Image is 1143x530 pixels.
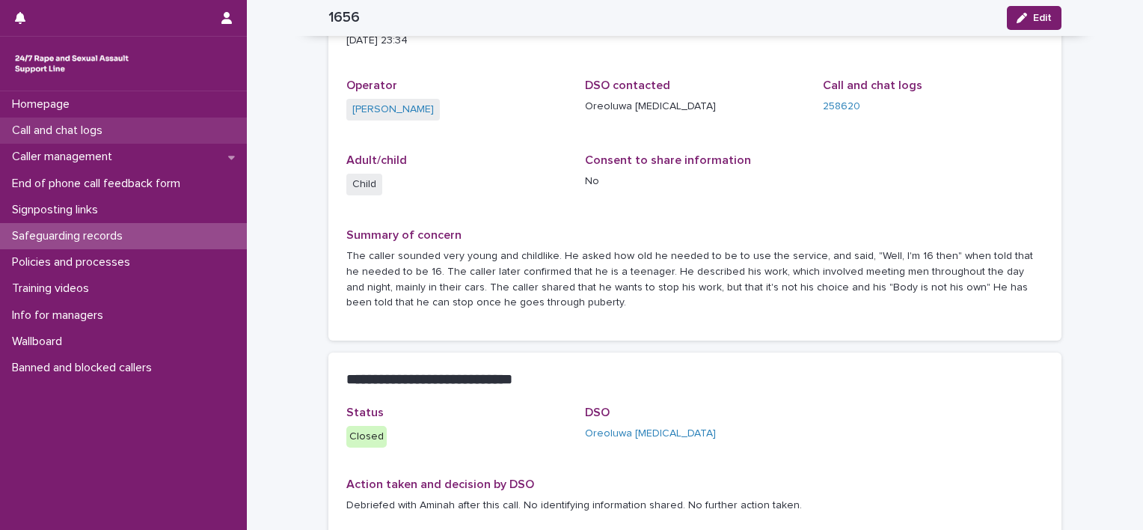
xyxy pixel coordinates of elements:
p: Call and chat logs [6,124,114,138]
p: Homepage [6,97,82,112]
p: End of phone call feedback form [6,177,192,191]
span: Status [346,406,384,418]
p: Safeguarding records [6,229,135,243]
p: Training videos [6,281,101,296]
div: Closed [346,426,387,448]
span: Consent to share information [585,154,751,166]
span: Action taken and decision by DSO [346,478,534,490]
span: DSO contacted [585,79,670,91]
p: Oreoluwa [MEDICAL_DATA] [585,99,806,115]
p: The caller sounded very young and childlike. He asked how old he needed to be to use the service,... [346,249,1044,311]
p: Caller management [6,150,124,164]
span: DSO [585,406,610,418]
p: Policies and processes [6,255,142,269]
span: Child [346,174,382,195]
p: Banned and blocked callers [6,361,164,375]
p: Info for managers [6,308,115,323]
span: Operator [346,79,397,91]
span: Adult/child [346,154,407,166]
span: Edit [1033,13,1052,23]
p: Wallboard [6,335,74,349]
h2: 1656 [328,9,360,26]
img: rhQMoQhaT3yELyF149Cw [12,49,132,79]
span: Call and chat logs [823,79,922,91]
p: No [585,174,806,189]
a: 258620 [823,99,860,115]
p: Signposting links [6,203,110,217]
span: Summary of concern [346,229,462,241]
a: Oreoluwa [MEDICAL_DATA] [585,426,716,442]
p: [DATE] 23:34 [346,33,1044,49]
a: [PERSON_NAME] [352,102,434,118]
p: Debriefed with Aminah after this call. No identifying information shared. No further action taken. [346,498,1044,514]
button: Edit [1007,6,1061,30]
